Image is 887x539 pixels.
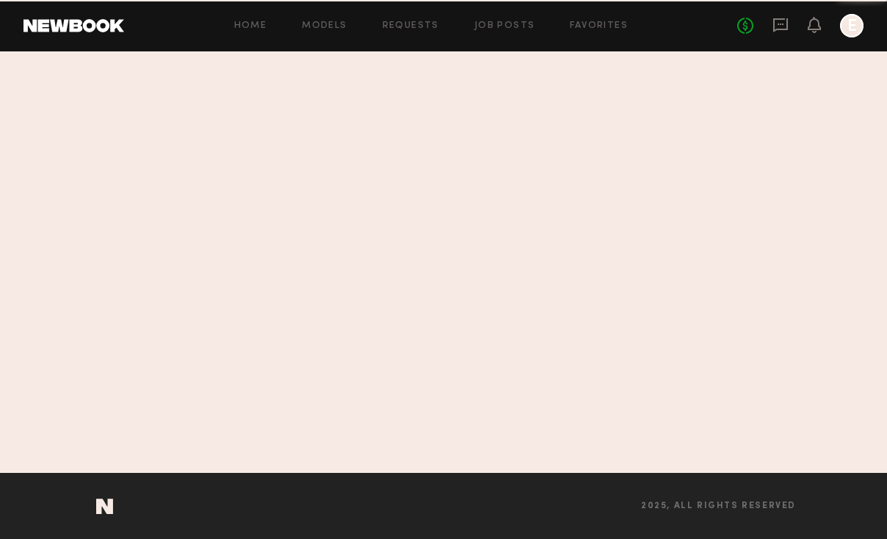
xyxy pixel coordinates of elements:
[641,502,796,511] span: 2025, all rights reserved
[570,21,628,31] a: Favorites
[383,21,439,31] a: Requests
[840,14,864,37] a: E
[474,21,535,31] a: Job Posts
[302,21,347,31] a: Models
[234,21,267,31] a: Home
